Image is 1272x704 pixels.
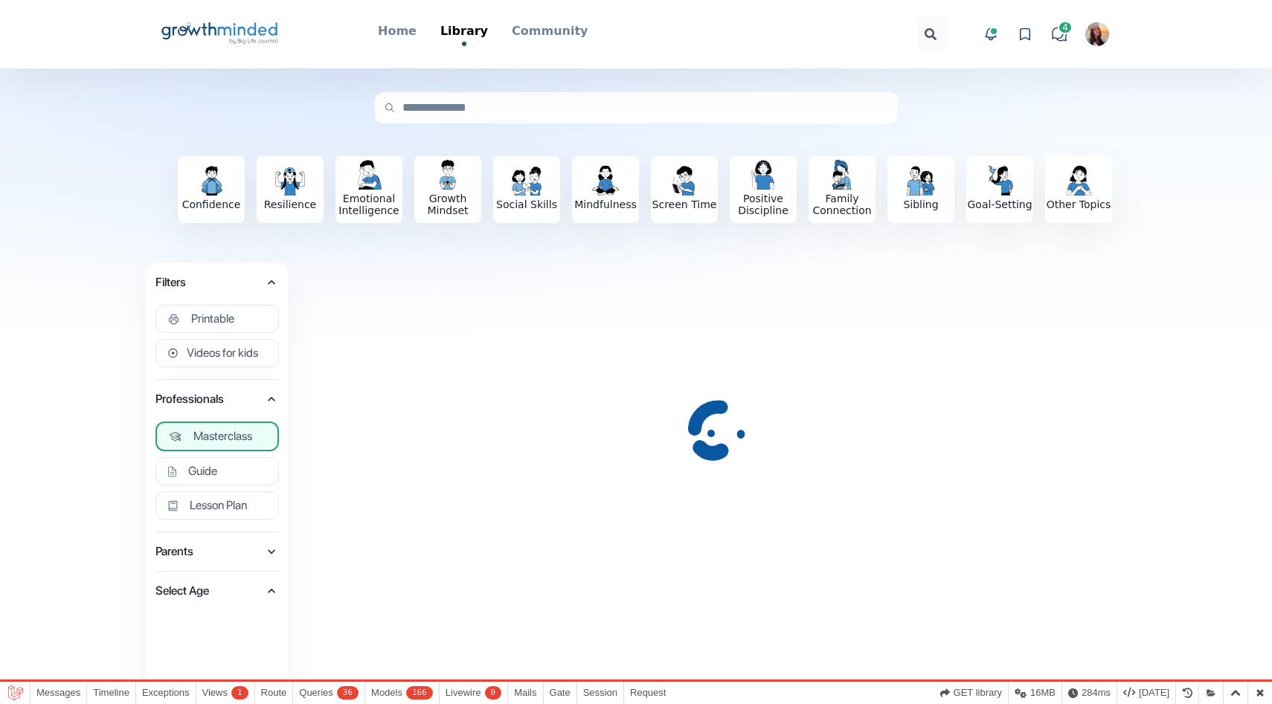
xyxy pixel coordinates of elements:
[257,156,324,223] button: Resilience
[591,166,620,196] img: Mindfulness
[1048,23,1070,45] a: 4
[966,156,1033,223] button: Goal-Setting
[651,198,718,210] h3: Screen Time
[1045,198,1112,210] h3: Other Topics
[414,193,481,216] h3: Growth Mindset
[155,413,279,457] div: Professionals
[809,193,876,216] h3: Family Connection
[337,686,359,700] span: 36
[178,156,245,223] button: Confidence
[187,346,258,361] span: Videos for kids
[887,198,954,210] h3: Sibling
[730,156,797,223] button: Positive Discipline
[512,22,588,40] p: Community
[1045,156,1112,223] button: Other Topics
[155,457,279,491] div: Professionals
[155,389,264,410] span: Professionals
[335,193,402,216] h3: Emotional Intelligence
[669,166,699,196] img: Screen Time
[433,160,463,190] img: Growth Mindset
[378,22,417,40] p: Home
[275,166,305,196] img: Resilience
[191,311,234,326] span: Printable
[155,491,279,520] button: Lesson Plan
[493,198,560,210] h3: Social Skills
[155,581,279,601] button: Select Age
[155,422,279,451] button: Masterclass
[730,193,797,216] h3: Positive Discipline
[512,22,588,42] a: Community
[572,198,639,210] h3: Mindfulness
[354,160,384,190] img: Emotional Intelligence
[196,166,226,196] img: Confidence
[231,686,248,700] span: 1
[985,166,1015,196] img: Goal-Setting
[155,389,279,410] button: Professionals
[809,156,876,223] button: Family Connection
[493,156,560,223] button: Social Skills
[406,686,433,700] span: 166
[335,156,402,223] button: Emotional Intelligence
[155,541,264,562] span: Parents
[887,156,954,223] button: Sibling
[190,498,247,513] span: Lesson Plan
[155,491,279,526] div: Professionals
[440,22,488,40] p: Library
[155,272,264,293] span: Filters
[188,464,217,479] span: Guide
[155,457,279,485] button: Guide
[966,198,1033,210] h3: Goal-Setting
[155,541,279,562] button: Parents
[155,581,264,601] span: Select Age
[651,156,718,223] button: Screen Time
[155,339,279,367] button: Videos for kids
[1085,22,1109,46] img: Anhelina Kravets
[512,166,542,196] img: Social Skills
[485,686,502,700] span: 0
[1064,166,1093,196] img: Other Topics
[193,429,252,444] span: Masterclass
[155,272,279,293] button: Filters
[257,198,324,210] h3: Resilience
[155,339,279,373] div: Filters
[572,156,639,223] button: Mindfulness
[378,22,417,42] a: Home
[748,160,778,190] img: Positive Discipline
[827,160,857,190] img: Family Connection
[1058,21,1073,34] span: 4
[440,22,488,46] a: Library
[155,305,279,333] button: Printable
[414,156,481,223] button: Growth Mindset
[155,296,279,339] div: Filters
[906,166,936,196] img: Sibling
[178,198,245,210] h3: Confidence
